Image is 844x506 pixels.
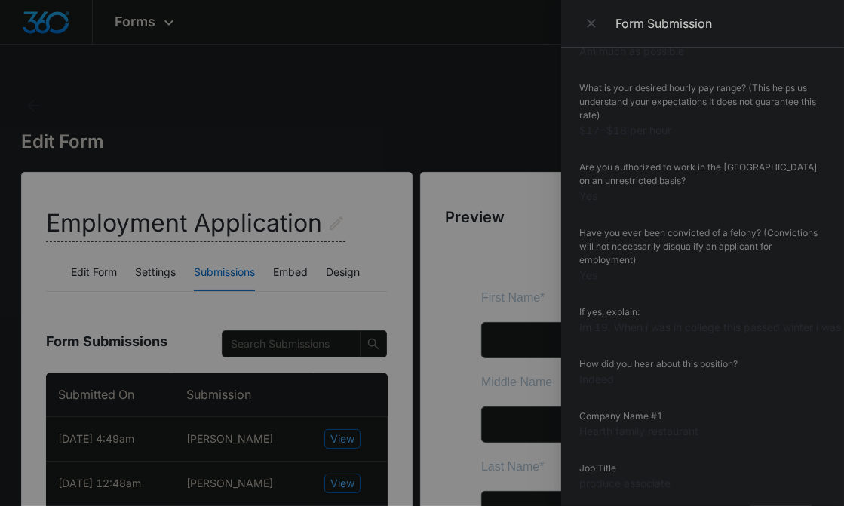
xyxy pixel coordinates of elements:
[579,122,826,138] dd: $17-$18 per hour
[579,267,826,283] dd: Yes
[579,357,826,371] dt: How did you hear about this position?
[579,188,826,204] dd: Yes
[579,226,826,267] dt: Have you ever been convicted of a felony? (Convictions will not necessarily disqualify an applica...
[579,305,826,319] dt: If yes, explain:
[12,99,83,112] span: Middle Name
[579,161,826,188] dt: Are you authorized to work in the [GEOGRAPHIC_DATA] on an unrestricted basis?
[584,13,602,34] span: Close
[579,371,826,387] dd: Indeed
[579,475,826,491] dd: produce associate
[579,81,826,122] dt: What is your desired hourly pay range? (This helps us understand your expectations It does not gu...
[579,43,826,59] dd: Am much as possible
[12,268,91,281] span: Street Address
[12,14,71,27] span: First Name
[12,352,33,365] span: City
[579,423,826,439] dd: Hearth family restaurant
[12,437,40,449] span: State
[579,319,826,335] dd: Im 19. When i was in college this passed winter i was low on money and stole lotto and food. I wa...
[579,462,826,475] dt: Job Title
[579,409,826,423] dt: Company Name #1
[615,15,826,32] div: Form Submission
[579,12,606,35] button: Close
[12,183,70,196] span: Last Name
